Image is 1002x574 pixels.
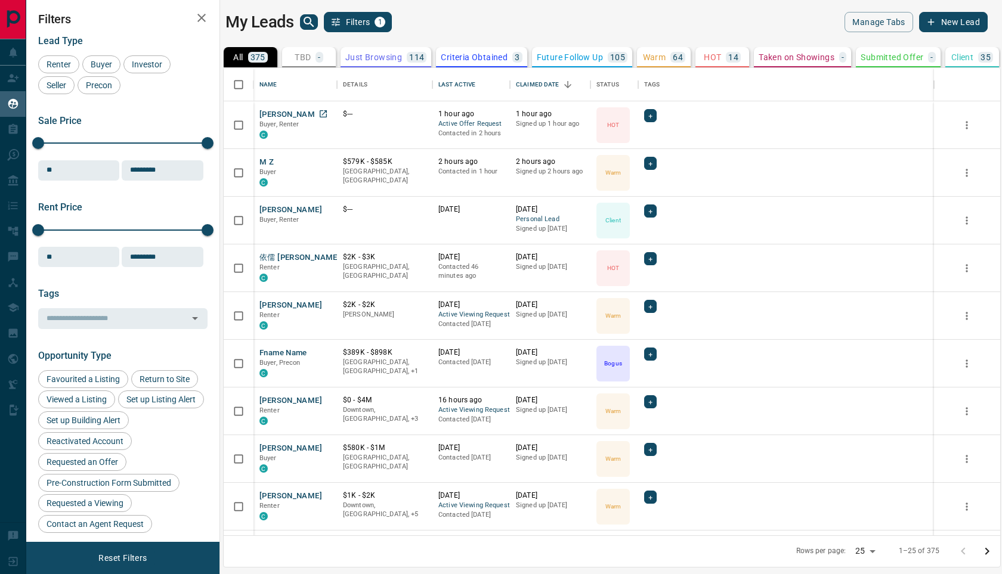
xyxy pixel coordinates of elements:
p: Toronto [343,358,426,376]
span: Buyer, Renter [259,120,299,128]
button: [PERSON_NAME] [259,109,322,120]
p: [DATE] [516,491,584,501]
p: [DATE] [516,443,584,453]
span: Seller [42,80,70,90]
span: Requested a Viewing [42,498,128,508]
p: Midtown | Central, North York, Scarborough, West End, Toronto [343,501,426,519]
span: Personal Lead [516,215,584,225]
div: Tags [644,68,660,101]
p: Contacted 46 minutes ago [438,262,504,281]
span: Tags [38,288,59,299]
p: 16 hours ago [438,395,504,405]
p: TBD [295,53,311,61]
span: Contact an Agent Request [42,519,148,529]
span: Renter [42,60,75,69]
p: $--- [343,109,426,119]
p: Contacted [DATE] [438,415,504,424]
button: more [958,259,976,277]
button: New Lead [919,12,988,32]
p: Client [951,53,973,61]
div: Name [259,68,277,101]
span: Set up Listing Alert [122,395,200,404]
div: Set up Listing Alert [118,390,204,408]
div: Renter [38,55,79,73]
p: Signed up [DATE] [516,224,584,234]
span: + [648,110,652,122]
p: 1 hour ago [516,109,584,119]
p: Signed up [DATE] [516,453,584,463]
p: Rows per page: [796,546,846,556]
button: Sort [559,76,576,93]
p: - [842,53,844,61]
span: Return to Site [135,374,194,384]
p: 1 hour ago [438,109,504,119]
div: Pre-Construction Form Submitted [38,474,180,492]
p: 14 [728,53,738,61]
p: $2K - $2K [343,300,426,310]
div: Seller [38,76,75,94]
p: 3 [515,53,519,61]
p: Signed up [DATE] [516,310,584,319]
p: 114 [409,53,424,61]
p: HOT [607,120,619,129]
h2: Filters [38,12,208,26]
p: Signed up [DATE] [516,262,584,272]
h1: My Leads [225,13,294,32]
p: $579K - $585K [343,157,426,167]
span: + [648,205,652,217]
div: Status [590,68,638,101]
p: Submitted Offer [861,53,923,61]
a: Open in New Tab [316,106,331,122]
span: Pre-Construction Form Submitted [42,478,175,488]
div: Name [253,68,337,101]
button: more [958,164,976,182]
p: Taken on Showings [759,53,834,61]
button: [PERSON_NAME] [259,443,322,454]
button: [PERSON_NAME] [259,491,322,502]
p: [DATE] [438,252,504,262]
p: All [233,53,243,61]
div: condos.ca [259,464,268,473]
span: Reactivated Account [42,436,128,446]
button: [PERSON_NAME] [259,204,322,216]
div: Requested an Offer [38,453,126,471]
button: Go to next page [975,539,999,563]
div: + [644,491,657,504]
span: + [648,253,652,265]
button: Fname Name [259,347,307,359]
div: Tags [638,68,934,101]
div: 25 [851,542,879,560]
p: HOT [704,53,721,61]
button: more [958,355,976,373]
p: 105 [610,53,625,61]
span: Renter [259,263,280,271]
button: 依儒 [PERSON_NAME] [259,252,340,263]
span: Renter [259,407,280,414]
div: condos.ca [259,274,268,282]
p: HOT [607,263,619,272]
div: condos.ca [259,131,268,139]
p: Contacted [DATE] [438,319,504,329]
span: Requested an Offer [42,457,122,467]
p: $--- [343,204,426,215]
p: North York, Midtown | Central, Toronto [343,405,426,424]
span: Renter [259,311,280,319]
span: Buyer, Precon [259,359,301,367]
p: [DATE] [438,204,504,215]
p: Criteria Obtained [441,53,508,61]
div: Investor [123,55,171,73]
p: - [318,53,320,61]
span: 1 [376,18,384,26]
div: + [644,109,657,122]
span: + [648,157,652,169]
div: Claimed Date [516,68,559,101]
p: [GEOGRAPHIC_DATA], [GEOGRAPHIC_DATA] [343,262,426,281]
span: Active Viewing Request [438,501,504,511]
span: Rent Price [38,201,82,213]
p: 2 hours ago [438,157,504,167]
p: 35 [981,53,991,61]
div: condos.ca [259,178,268,187]
button: M Z [259,157,274,168]
p: $389K - $898K [343,347,426,358]
span: Set up Building Alert [42,415,125,425]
